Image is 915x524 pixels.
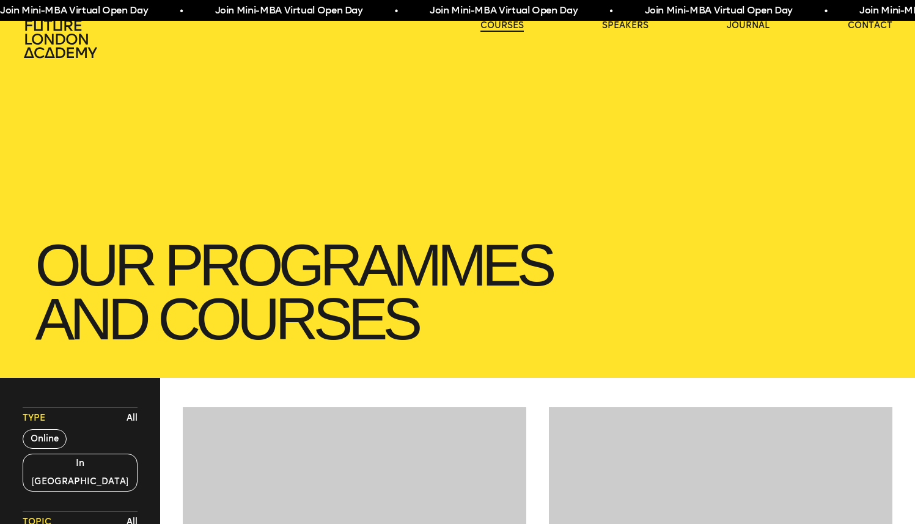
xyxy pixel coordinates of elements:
span: Type [23,412,45,424]
button: All [123,409,141,427]
span: • [823,4,826,18]
button: In [GEOGRAPHIC_DATA] [23,454,137,492]
a: courses [480,20,524,32]
a: contact [848,20,892,32]
a: speakers [602,20,649,32]
span: • [393,4,396,18]
a: journal [727,20,770,32]
span: • [178,4,181,18]
span: • [608,4,611,18]
h1: our Programmes and courses [23,226,892,358]
button: Online [23,429,67,449]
